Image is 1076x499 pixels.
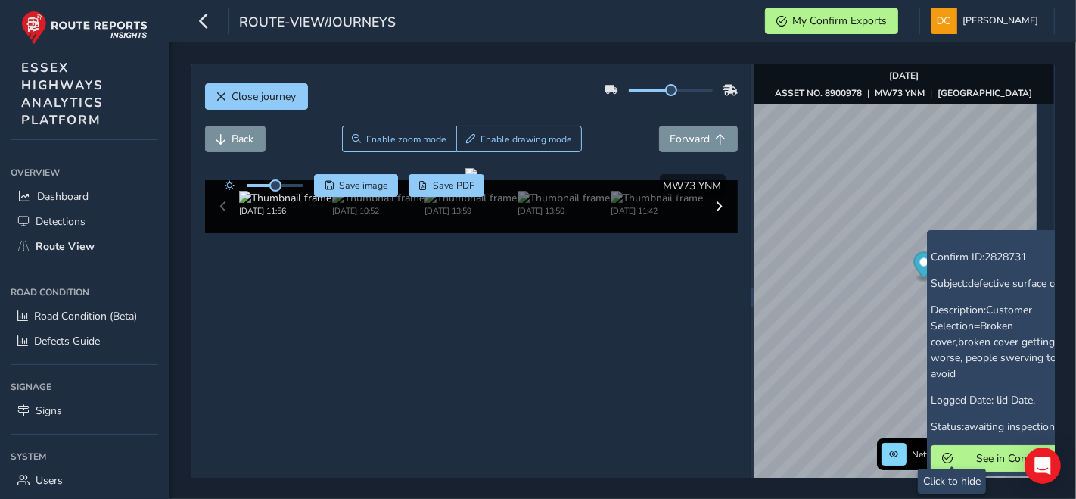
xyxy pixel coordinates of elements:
span: lid Date, [997,393,1035,407]
img: rr logo [21,11,148,45]
button: Save [314,174,398,197]
span: 2828731 [984,250,1027,264]
strong: [GEOGRAPHIC_DATA] [938,87,1033,99]
button: Back [205,126,266,152]
div: [DATE] 11:56 [239,205,331,217]
span: defective surface cover [968,276,1074,291]
button: My Confirm Exports [765,8,898,34]
span: Detections [36,214,86,229]
p: Confirm ID: [931,249,1074,265]
strong: ASSET NO. 8900978 [776,87,863,99]
button: Draw [456,126,583,152]
span: Save PDF [433,179,474,192]
button: PDF [409,174,485,197]
button: Forward [659,126,738,152]
strong: [DATE] [889,70,919,82]
span: See in Confirm [958,451,1063,466]
span: Signs [36,404,62,418]
p: Status: [931,419,1074,435]
span: Network [912,448,947,460]
strong: MW73 YNM [875,87,925,99]
div: Map marker [914,252,935,283]
span: Route View [36,239,95,254]
a: Users [11,468,158,493]
p: Subject: [931,276,1074,292]
span: Defects Guide [34,334,100,348]
button: Zoom [342,126,456,152]
div: Overview [11,161,158,184]
span: MW73 YNM [664,179,722,193]
div: Signage [11,376,158,398]
span: Enable drawing mode [480,133,572,145]
span: Enable zoom mode [366,133,446,145]
div: [DATE] 13:50 [518,205,610,217]
a: Dashboard [11,184,158,209]
p: Logged Date: [931,392,1074,408]
div: | | [776,87,1033,99]
button: See in Confirm [931,445,1074,472]
span: [PERSON_NAME] [962,8,1038,34]
span: Back [232,132,254,146]
img: Thumbnail frame [518,191,610,205]
img: Thumbnail frame [239,191,331,205]
span: Customer Selection=Broken cover,broken cover getting worse, people swerving to avoid [931,303,1056,381]
a: Detections [11,209,158,234]
img: diamond-layout [931,8,957,34]
span: awaiting inspection [964,419,1055,434]
span: Forward [670,132,711,146]
a: Road Condition (Beta) [11,304,158,329]
div: System [11,445,158,468]
a: Route View [11,234,158,259]
span: route-view/journeys [239,13,396,34]
p: Description: [931,302,1074,382]
a: Signs [11,398,158,423]
a: Defects Guide [11,329,158,354]
img: Thumbnail frame [611,191,703,205]
button: Close journey [205,83,308,110]
span: Save image [339,179,388,192]
span: My Confirm Exports [792,14,887,28]
div: [DATE] 10:52 [332,205,424,217]
img: Thumbnail frame [424,191,517,205]
div: Road Condition [11,281,158,304]
span: Users [36,473,63,488]
img: Thumbnail frame [332,191,424,205]
span: Close journey [232,89,297,104]
div: [DATE] 13:59 [424,205,517,217]
span: Dashboard [37,189,89,204]
div: [DATE] 11:42 [611,205,703,217]
div: Open Intercom Messenger [1025,448,1061,484]
button: [PERSON_NAME] [931,8,1043,34]
span: Road Condition (Beta) [34,309,137,323]
span: ESSEX HIGHWAYS ANALYTICS PLATFORM [21,59,104,129]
